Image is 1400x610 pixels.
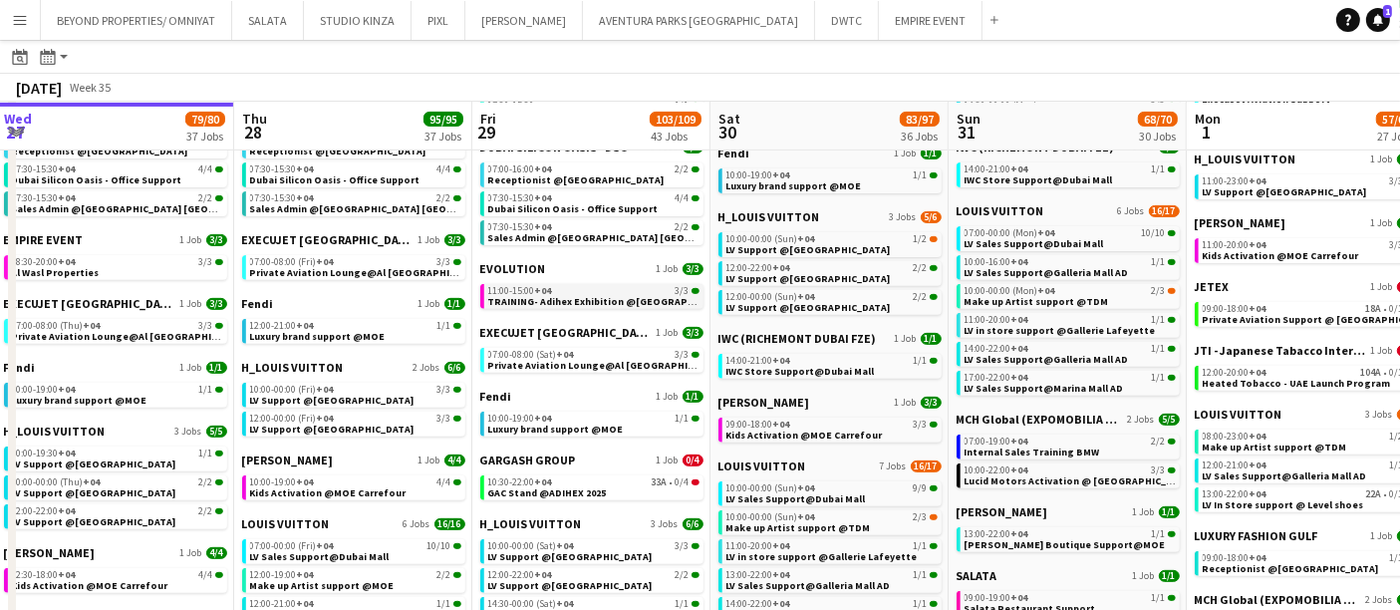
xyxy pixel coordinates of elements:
span: 3/3 [676,286,690,296]
span: +04 [798,290,815,303]
span: 07:30-15:30 [12,164,76,174]
span: +04 [1038,226,1055,239]
a: MCH Global (EXPOMOBILIA MCH GLOBAL ME LIVE MARKETING LLC)2 Jobs5/5 [957,412,1180,427]
span: Sales Admin @Dubai Silicon Oasis [12,202,285,215]
span: 3/3 [676,350,690,360]
a: 07:00-08:00 (Sat)+043/3Private Aviation Lounge@Al [GEOGRAPHIC_DATA] [488,348,700,371]
span: +04 [297,319,314,332]
span: +04 [297,162,314,175]
span: 09:00-18:00 [1203,304,1266,314]
span: Private Aviation Lounge@Al Maktoum Airport [488,359,727,372]
span: 1/1 [683,391,703,403]
button: [PERSON_NAME] [465,1,583,40]
div: DUBAI SILICON OASIS - DSO3 Jobs8/807:00-16:00+042/2Receptionist @[GEOGRAPHIC_DATA]07:30-15:30+044... [242,111,465,232]
span: 11:00-20:00 [1203,240,1266,250]
span: 2/3 [1152,286,1166,296]
span: 3/3 [683,327,703,339]
span: 07:30-15:30 [488,193,552,203]
span: +04 [59,383,76,396]
span: 2/2 [914,263,928,273]
span: 104A [1361,368,1382,378]
a: 10:00-00:00 (Fri)+043/3LV Support @[GEOGRAPHIC_DATA] [250,383,461,406]
span: Kids Activation @MOE Carrefour [1203,249,1359,262]
span: LV Sales Support@Galleria Mall AD [965,353,1129,366]
a: 12:00-22:00+042/2LV Support @[GEOGRAPHIC_DATA] [726,261,938,284]
a: EMPIRE EVENT1 Job3/3 [4,232,227,247]
a: 07:30-15:30+042/2Sales Admin @[GEOGRAPHIC_DATA] [GEOGRAPHIC_DATA] [250,191,461,214]
a: 07:00-00:00 (Mon)+0410/10LV Sales Support@Dubai Mall [965,226,1176,249]
span: LV Support @Mall of the Emirates [1203,185,1367,198]
div: DUBAI SILICON OASIS - DSO3 Jobs8/807:00-16:00+042/2Receptionist @[GEOGRAPHIC_DATA]07:30-15:30+044... [4,111,227,232]
div: LOUIS VUITTON6 Jobs16/1707:00-00:00 (Mon)+0410/10LV Sales Support@Dubai Mall10:00-16:00+041/1LV S... [957,203,1180,412]
span: 1/1 [921,148,942,159]
a: [PERSON_NAME]1 Job3/3 [718,395,942,410]
span: TRAINING- Adihex Exhibition @Adnec [488,295,737,308]
div: [PERSON_NAME]1 Job3/309:00-18:00+043/3Kids Activation @MOE Carrefour [718,395,942,458]
a: IWC (RICHEMONT DUBAI FZE)1 Job1/1 [718,331,942,346]
a: 12:00-00:00 (Sun)+042/2LV Support @[GEOGRAPHIC_DATA] [726,290,938,313]
span: EXECUJET MIDDLE EAST CO [4,296,176,311]
span: 14:00-22:00 [965,344,1028,354]
span: 1 Job [180,234,202,246]
div: IWC (RICHEMONT DUBAI FZE)1 Job1/114:00-21:00+041/1IWC Store Support@Dubai Mall [957,140,1180,203]
span: +04 [317,412,334,425]
span: Internal Sales Training BMW [965,446,1100,458]
span: 1 [1383,5,1392,18]
span: 2/2 [914,292,928,302]
span: 1 Job [1371,345,1393,357]
a: 07:00-19:00+042/2Internal Sales Training BMW [965,435,1176,457]
a: 12:00-00:00 (Fri)+043/3LV Support @[GEOGRAPHIC_DATA] [250,412,461,435]
span: EMPIRE EVENT [4,232,84,247]
span: +04 [798,232,815,245]
span: 1 Job [657,327,679,339]
span: H_LOUIS VUITTON [1195,152,1296,166]
span: Luxury brand support @MOE [488,423,624,436]
span: Al Wasl Properties [12,266,100,279]
a: Fendi1 Job1/1 [242,296,465,311]
span: +04 [1250,174,1266,187]
span: 2 Jobs [1128,414,1155,426]
span: +04 [773,354,790,367]
span: EXECUJET MIDDLE EAST CO [480,325,653,340]
div: Fendi1 Job1/112:00-21:00+041/1Luxury brand support @MOE [242,296,465,360]
a: Fendi1 Job1/1 [718,146,942,160]
span: Sales Admin @Dubai Silicon Oasis [488,231,761,244]
span: 2/2 [199,193,213,203]
span: JACK MORTON [1195,215,1286,230]
span: 1 Job [1371,281,1393,293]
span: 18A [1366,304,1382,314]
a: 10:00-00:00 (Sun)+041/2LV Support @[GEOGRAPHIC_DATA] [726,232,938,255]
span: +04 [59,255,76,268]
button: AVENTURA PARKS [GEOGRAPHIC_DATA] [583,1,815,40]
span: +04 [773,418,790,431]
a: 14:00-21:00+041/1IWC Store Support@Dubai Mall [726,354,938,377]
span: LOUIS VUITTON [1195,407,1282,422]
span: 07:00-00:00 (Mon) [965,228,1055,238]
span: 12:00-21:00 [250,321,314,331]
span: 16/17 [1149,205,1180,217]
span: +04 [1250,430,1266,443]
a: 07:00-08:00 (Thu)+043/3Private Aviation Lounge@Al [GEOGRAPHIC_DATA] [12,319,223,342]
span: Dubai Silicon Oasis - Office Support [488,202,659,215]
span: +04 [773,261,790,274]
span: 10:00-00:00 (Mon) [965,286,1055,296]
a: 07:30-15:30+042/2Sales Admin @[GEOGRAPHIC_DATA] [GEOGRAPHIC_DATA] [12,191,223,214]
span: 1/1 [1152,373,1166,383]
span: 4/4 [676,193,690,203]
span: Fendi [4,360,36,375]
span: +04 [1011,342,1028,355]
span: 5/5 [1159,414,1180,426]
span: H_LOUIS VUITTON [242,360,344,375]
span: 14:00-21:00 [965,164,1028,174]
span: Make up Artist support @TDM [1203,441,1347,454]
a: 07:30-15:30+042/2Sales Admin @[GEOGRAPHIC_DATA] [GEOGRAPHIC_DATA] [488,220,700,243]
span: 3 Jobs [890,211,917,223]
span: 07:00-08:00 (Thu) [12,321,101,331]
span: LV Support @Mall of the Emirates [726,272,891,285]
span: +04 [1250,238,1266,251]
a: 10:00-19:00+041/1Luxury brand support @MOE [726,168,938,191]
span: Sales Admin @Dubai Silicon Oasis [250,202,523,215]
span: +04 [535,162,552,175]
span: IWC Store Support@Dubai Mall [726,365,875,378]
span: +04 [557,348,574,361]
